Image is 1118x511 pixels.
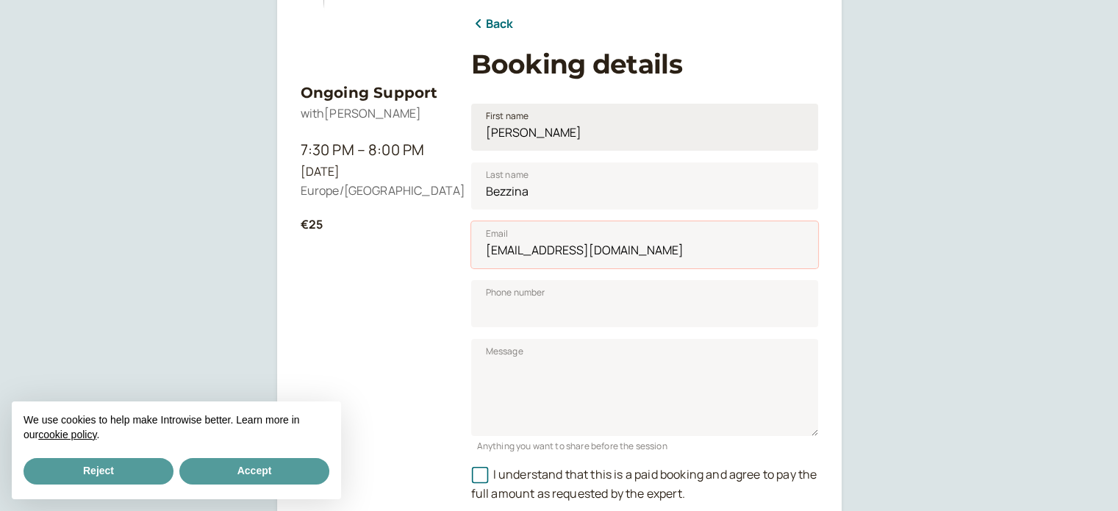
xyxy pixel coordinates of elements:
[301,162,448,182] div: [DATE]
[486,168,528,182] span: Last name
[471,162,818,210] input: Last name
[301,216,323,232] b: €25
[38,429,96,440] a: cookie policy
[471,49,818,80] h1: Booking details
[471,280,818,327] input: Phone number
[471,221,818,268] input: Email
[301,105,422,121] span: with [PERSON_NAME]
[486,285,545,300] span: Phone number
[471,339,818,436] textarea: Message
[486,226,509,241] span: Email
[301,182,448,201] div: Europe/[GEOGRAPHIC_DATA]
[301,81,448,104] h3: Ongoing Support
[471,436,818,453] div: Anything you want to share before the session
[471,15,514,34] a: Back
[486,344,523,359] span: Message
[179,458,329,485] button: Accept
[24,458,173,485] button: Reject
[12,401,341,455] div: We use cookies to help make Introwise better. Learn more in our .
[471,466,817,501] span: I understand that this is a paid booking and agree to pay the full amount as requested by the exp...
[301,138,448,162] div: 7:30 PM – 8:00 PM
[471,104,818,151] input: First name
[486,109,529,124] span: First name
